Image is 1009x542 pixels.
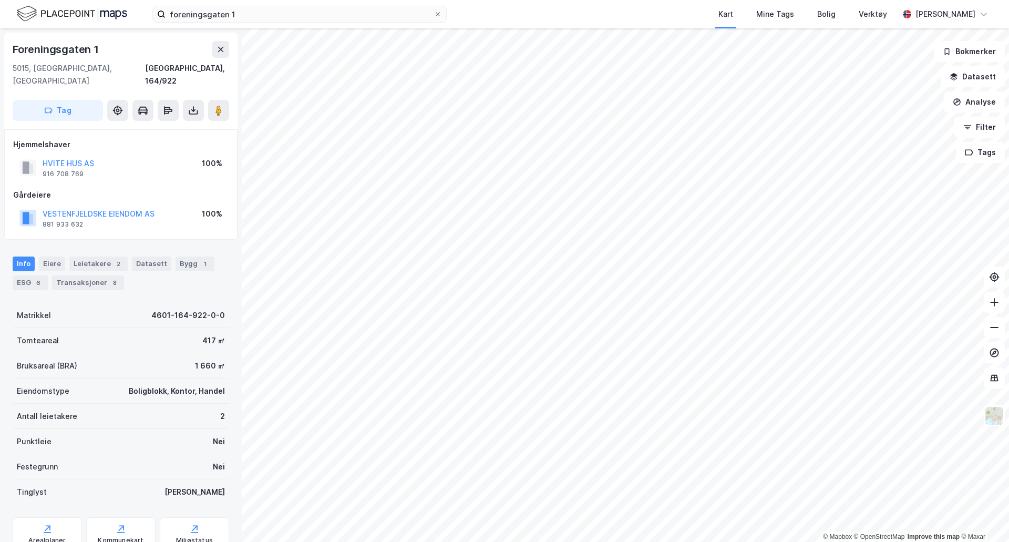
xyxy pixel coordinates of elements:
[17,309,51,322] div: Matrikkel
[956,492,1009,542] iframe: Chat Widget
[113,259,123,269] div: 2
[13,275,48,290] div: ESG
[908,533,960,540] a: Improve this map
[13,100,103,121] button: Tag
[17,334,59,347] div: Tomteareal
[52,275,124,290] div: Transaksjoner
[17,435,52,448] div: Punktleie
[151,309,225,322] div: 4601-164-922-0-0
[166,6,434,22] input: Søk på adresse, matrikkel, gårdeiere, leietakere eller personer
[69,257,128,271] div: Leietakere
[718,8,733,21] div: Kart
[823,533,852,540] a: Mapbox
[13,138,229,151] div: Hjemmelshaver
[944,91,1005,113] button: Analyse
[954,117,1005,138] button: Filter
[109,278,120,288] div: 8
[13,189,229,201] div: Gårdeiere
[956,492,1009,542] div: Kontrollprogram for chat
[200,259,210,269] div: 1
[17,360,77,372] div: Bruksareal (BRA)
[213,461,225,473] div: Nei
[17,385,69,397] div: Eiendomstype
[17,410,77,423] div: Antall leietakere
[164,486,225,498] div: [PERSON_NAME]
[13,41,101,58] div: Foreningsgaten 1
[220,410,225,423] div: 2
[43,220,83,229] div: 881 933 632
[129,385,225,397] div: Boligblokk, Kontor, Handel
[956,142,1005,163] button: Tags
[213,435,225,448] div: Nei
[17,461,58,473] div: Festegrunn
[13,62,145,87] div: 5015, [GEOGRAPHIC_DATA], [GEOGRAPHIC_DATA]
[756,8,794,21] div: Mine Tags
[17,5,127,23] img: logo.f888ab2527a4732fd821a326f86c7f29.svg
[859,8,887,21] div: Verktøy
[854,533,905,540] a: OpenStreetMap
[202,208,222,220] div: 100%
[941,66,1005,87] button: Datasett
[202,334,225,347] div: 417 ㎡
[39,257,65,271] div: Eiere
[13,257,35,271] div: Info
[33,278,44,288] div: 6
[915,8,975,21] div: [PERSON_NAME]
[132,257,171,271] div: Datasett
[817,8,836,21] div: Bolig
[195,360,225,372] div: 1 660 ㎡
[17,486,47,498] div: Tinglyst
[43,170,84,178] div: 916 708 769
[984,406,1004,426] img: Z
[934,41,1005,62] button: Bokmerker
[145,62,229,87] div: [GEOGRAPHIC_DATA], 164/922
[202,157,222,170] div: 100%
[176,257,214,271] div: Bygg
